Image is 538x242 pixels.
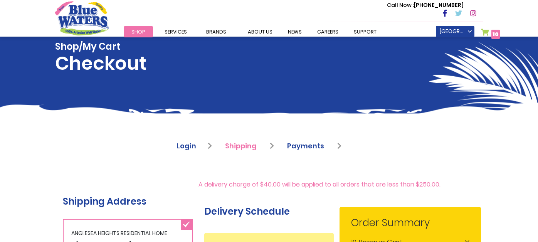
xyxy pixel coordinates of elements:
a: Payments [287,141,341,151]
h1: Delivery Schedule [204,206,334,217]
span: Shipping [225,141,257,151]
div: Shipping Address [63,195,193,219]
a: 10 [481,29,500,40]
span: Shop [131,28,145,35]
a: News [280,26,309,37]
span: Shop/My Cart [55,41,146,52]
span: Payments [287,141,324,151]
span: Order Summary [351,215,469,234]
h1: Checkout [55,41,146,74]
a: Shipping [225,141,274,151]
a: about us [240,26,280,37]
span: Services [165,28,187,35]
div: A delivery charge of $40.00 will be applied to all orders that are less than $250.00. [57,180,481,189]
a: [GEOGRAPHIC_DATA] RESIDENTIAL HOME [436,26,474,37]
span: Call Now : [387,1,414,9]
p: [PHONE_NUMBER] [387,1,464,9]
a: Login [177,141,212,151]
span: 10 [493,30,499,38]
span: Brands [206,28,226,35]
a: careers [309,26,346,37]
a: support [346,26,384,37]
a: store logo [55,1,109,35]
